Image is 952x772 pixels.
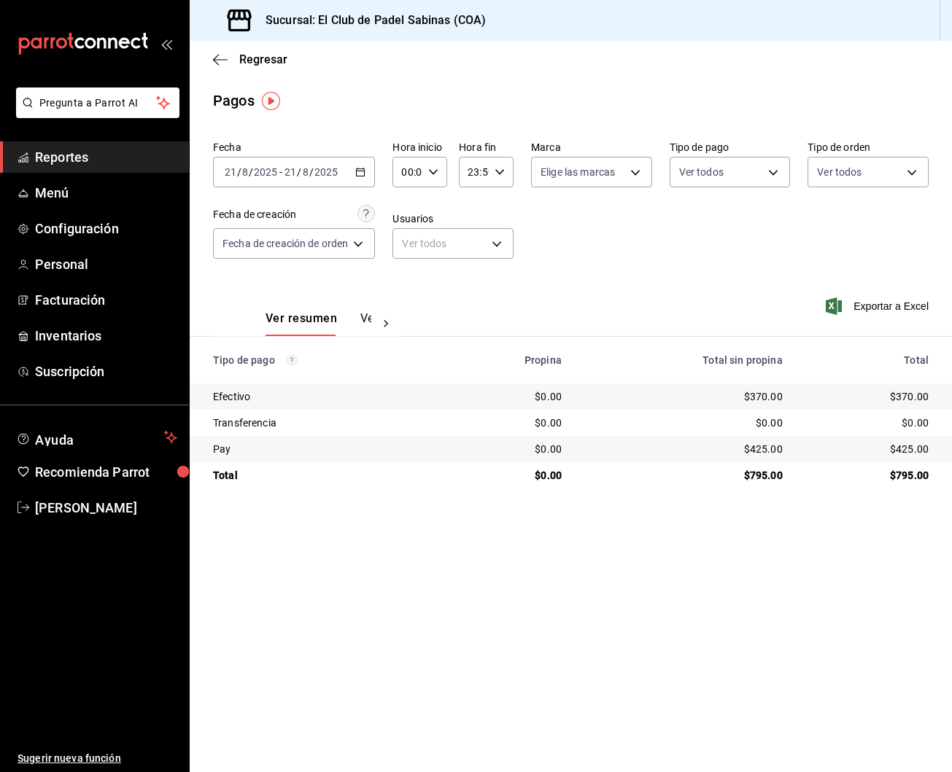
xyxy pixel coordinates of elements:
img: Tooltip marker [262,92,280,110]
div: navigation tabs [266,311,371,336]
div: $0.00 [806,416,929,430]
h3: Sucursal: El Club de Padel Sabinas (COA) [254,12,486,29]
label: Tipo de pago [670,142,791,152]
button: Ver pagos [360,311,415,336]
input: ---- [314,166,338,178]
span: Inventarios [35,326,177,346]
button: Regresar [213,52,287,66]
span: Suscripción [35,362,177,381]
span: Sugerir nueva función [18,751,177,766]
div: $370.00 [806,389,929,404]
div: $795.00 [585,468,783,483]
input: -- [284,166,297,178]
span: Menú [35,183,177,203]
label: Marca [531,142,652,152]
div: Tipo de pago [213,354,432,366]
div: $0.00 [585,416,783,430]
button: Exportar a Excel [829,297,929,315]
span: / [237,166,241,178]
div: Transferencia [213,416,432,430]
label: Fecha [213,142,375,152]
div: Pay [213,442,432,456]
span: / [309,166,314,178]
label: Hora fin [459,142,514,152]
span: Ver todos [817,165,862,179]
label: Usuarios [392,214,514,224]
span: Fecha de creación de orden [222,236,348,251]
div: $795.00 [806,468,929,483]
div: $0.00 [455,442,562,456]
div: Total [213,468,432,483]
button: Pregunta a Parrot AI [16,87,179,118]
input: -- [241,166,249,178]
span: / [249,166,253,178]
span: Ayuda [35,429,158,446]
span: Reportes [35,147,177,167]
span: Elige las marcas [541,165,615,179]
div: Pagos [213,90,255,112]
div: Total [806,354,929,366]
span: Facturación [35,290,177,310]
div: Ver todos [392,228,514,259]
a: Pregunta a Parrot AI [10,106,179,121]
span: / [297,166,301,178]
svg: Los pagos realizados con Pay y otras terminales son montos brutos. [287,355,297,365]
button: Ver resumen [266,311,337,336]
label: Hora inicio [392,142,447,152]
div: $0.00 [455,389,562,404]
input: ---- [253,166,278,178]
div: $0.00 [455,468,562,483]
input: -- [302,166,309,178]
span: Configuración [35,219,177,238]
span: [PERSON_NAME] [35,498,177,518]
input: -- [224,166,237,178]
span: - [279,166,282,178]
div: Total sin propina [585,354,783,366]
div: $0.00 [455,416,562,430]
div: Propina [455,354,562,366]
span: Ver todos [679,165,724,179]
div: Fecha de creación [213,207,296,222]
label: Tipo de orden [808,142,929,152]
span: Pregunta a Parrot AI [39,95,157,111]
div: Efectivo [213,389,432,404]
button: open_drawer_menu [160,38,172,50]
div: $370.00 [585,389,783,404]
span: Regresar [239,52,287,66]
span: Recomienda Parrot [35,462,177,482]
div: $425.00 [585,442,783,456]
span: Personal [35,254,177,274]
div: $425.00 [806,442,929,456]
